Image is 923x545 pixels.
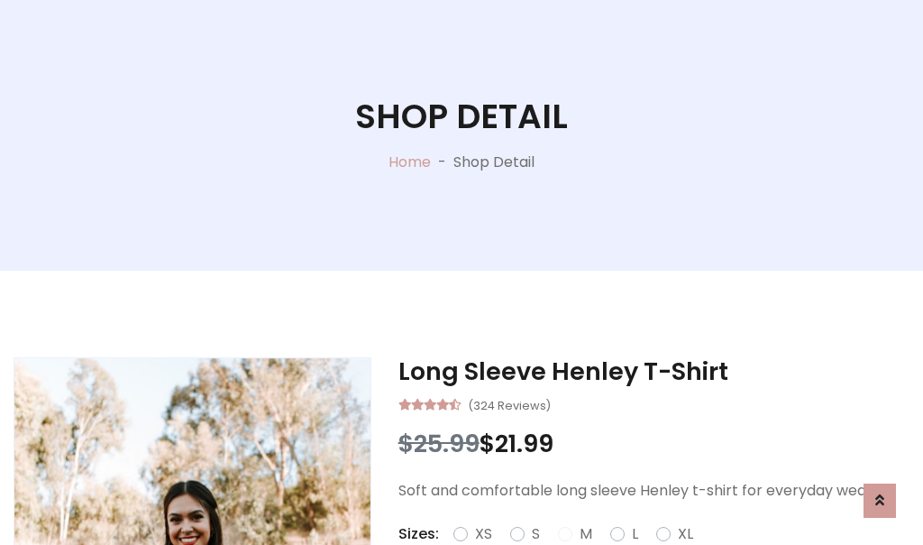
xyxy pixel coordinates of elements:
p: Sizes: [398,523,439,545]
small: (324 Reviews) [468,393,551,415]
h1: Shop Detail [355,97,568,137]
label: M [580,523,592,545]
h3: $ [398,430,909,458]
p: - [431,152,453,173]
p: Soft and comfortable long sleeve Henley t-shirt for everyday wear. [398,480,909,502]
a: Home [388,152,431,172]
label: XL [678,523,693,545]
label: XS [475,523,492,545]
span: $25.99 [398,427,480,460]
span: 21.99 [495,427,553,460]
label: L [632,523,638,545]
p: Shop Detail [453,152,535,173]
h3: Long Sleeve Henley T-Shirt [398,357,909,386]
label: S [532,523,540,545]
